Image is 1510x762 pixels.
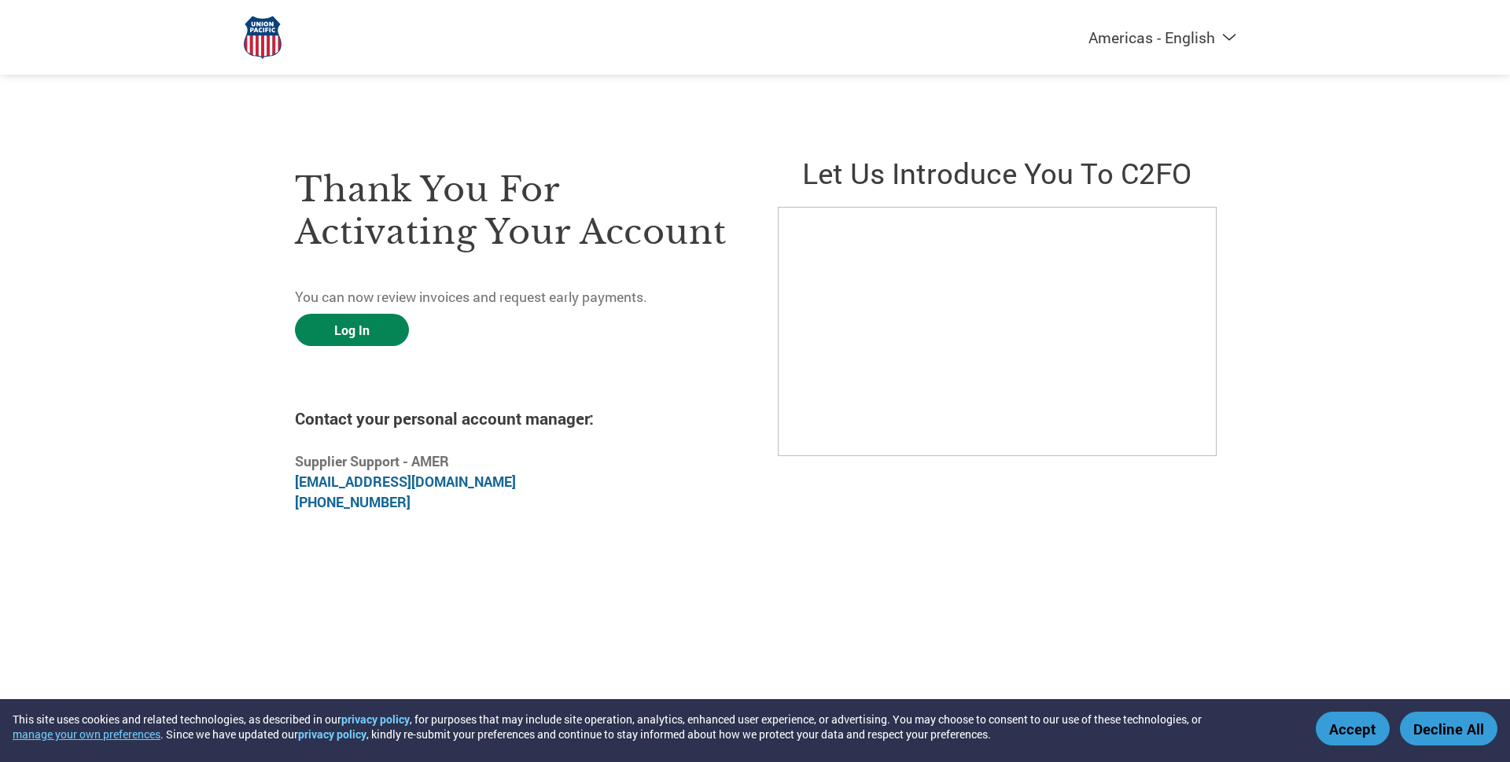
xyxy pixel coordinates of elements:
h2: Let us introduce you to C2FO [778,153,1215,192]
b: Supplier Support - AMER [295,452,449,470]
button: Decline All [1400,712,1497,745]
button: manage your own preferences [13,727,160,742]
a: [EMAIL_ADDRESS][DOMAIN_NAME] [295,473,516,491]
a: privacy policy [298,727,366,742]
div: This site uses cookies and related technologies, as described in our , for purposes that may incl... [13,712,1293,742]
h4: Contact your personal account manager: [295,407,732,429]
p: You can now review invoices and request early payments. [295,287,732,307]
button: Accept [1316,712,1390,745]
a: privacy policy [341,712,410,727]
img: Union Pacific [244,16,282,59]
a: Log In [295,314,409,346]
h3: Thank you for activating your account [295,168,732,253]
iframe: C2FO Introduction Video [778,207,1217,456]
a: [PHONE_NUMBER] [295,493,411,511]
